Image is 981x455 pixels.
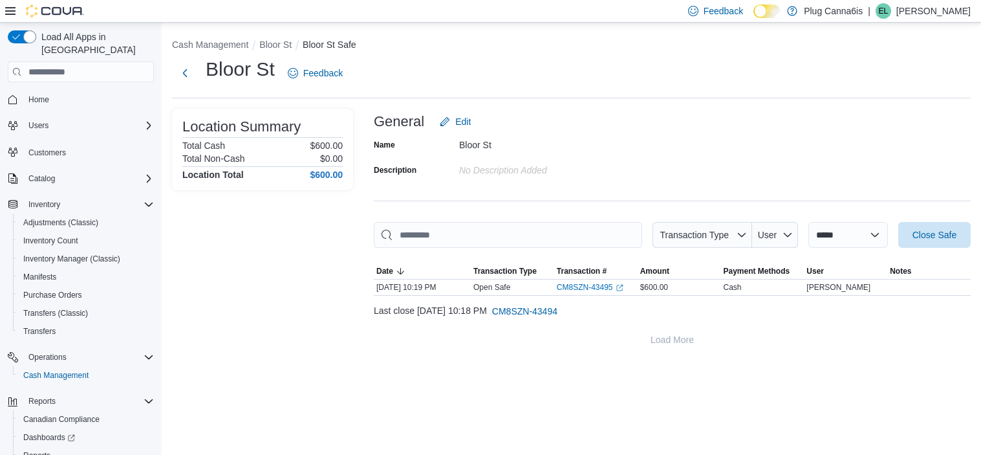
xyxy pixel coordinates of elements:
[616,284,623,292] svg: External link
[890,266,911,276] span: Notes
[23,197,65,212] button: Inventory
[28,396,56,406] span: Reports
[557,282,623,293] a: CM8SZN-43495External link
[13,286,159,304] button: Purchase Orders
[652,222,752,248] button: Transaction Type
[23,394,61,409] button: Reports
[374,298,971,324] div: Last close [DATE] 10:18 PM
[13,410,159,428] button: Canadian Compliance
[455,115,471,128] span: Edit
[459,135,632,150] div: Bloor St
[758,230,777,240] span: User
[13,304,159,322] button: Transfers (Classic)
[473,282,510,293] p: Open Safe
[23,350,72,365] button: Operations
[868,3,870,19] p: |
[18,368,94,383] a: Cash Management
[18,269,61,285] a: Manifests
[23,370,89,381] span: Cash Management
[13,214,159,232] button: Adjustments (Classic)
[172,38,971,54] nav: An example of EuiBreadcrumbs
[28,199,60,210] span: Inventory
[18,430,80,445] a: Dashboards
[720,263,804,279] button: Payment Methods
[26,5,84,17] img: Cova
[18,233,154,249] span: Inventory Count
[23,197,154,212] span: Inventory
[18,305,154,321] span: Transfers (Classic)
[23,414,100,425] span: Canadian Compliance
[471,263,554,279] button: Transaction Type
[320,153,343,164] p: $0.00
[806,266,824,276] span: User
[554,263,638,279] button: Transaction #
[23,350,154,365] span: Operations
[435,109,476,135] button: Edit
[374,263,471,279] button: Date
[28,94,49,105] span: Home
[18,287,154,303] span: Purchase Orders
[13,322,159,340] button: Transfers
[23,236,78,246] span: Inventory Count
[23,118,54,133] button: Users
[640,282,668,293] span: $600.00
[723,266,790,276] span: Payment Methods
[374,280,471,295] div: [DATE] 10:19 PM
[473,266,537,276] span: Transaction Type
[651,333,694,346] span: Load More
[3,392,159,410] button: Reports
[492,305,557,318] span: CM8SZN-43494
[3,142,159,161] button: Customers
[18,305,93,321] a: Transfers (Classic)
[23,217,98,228] span: Adjustments (Classic)
[459,160,632,175] div: No Description added
[804,3,863,19] p: Plug Canna6is
[206,56,275,82] h1: Bloor St
[23,308,88,318] span: Transfers (Classic)
[18,251,154,267] span: Inventory Manager (Classic)
[23,91,154,107] span: Home
[13,428,159,447] a: Dashboards
[18,412,105,427] a: Canadian Compliance
[13,250,159,268] button: Inventory Manager (Classic)
[18,233,83,249] a: Inventory Count
[18,324,61,339] a: Transfers
[704,5,743,17] span: Feedback
[374,140,395,150] label: Name
[13,232,159,250] button: Inventory Count
[640,266,669,276] span: Amount
[23,326,56,337] span: Transfers
[896,3,971,19] p: [PERSON_NAME]
[283,60,348,86] a: Feedback
[18,251,125,267] a: Inventory Manager (Classic)
[374,327,971,353] button: Load More
[374,114,424,129] h3: General
[3,117,159,135] button: Users
[13,268,159,286] button: Manifests
[28,148,66,158] span: Customers
[3,195,159,214] button: Inventory
[3,90,159,109] button: Home
[374,222,642,248] input: This is a search bar. As you type, the results lower in the page will automatically filter.
[182,153,245,164] h6: Total Non-Cash
[660,230,729,240] span: Transaction Type
[376,266,393,276] span: Date
[912,228,956,241] span: Close Safe
[18,287,87,303] a: Purchase Orders
[303,39,356,50] button: Bloor St Safe
[182,140,225,151] h6: Total Cash
[18,324,154,339] span: Transfers
[723,282,741,293] div: Cash
[23,145,71,161] a: Customers
[36,30,154,56] span: Load All Apps in [GEOGRAPHIC_DATA]
[23,254,120,264] span: Inventory Manager (Classic)
[172,60,198,86] button: Next
[28,120,49,131] span: Users
[18,368,154,383] span: Cash Management
[879,3,889,19] span: EL
[23,290,82,300] span: Purchase Orders
[898,222,971,248] button: Close Safe
[18,412,154,427] span: Canadian Compliance
[752,222,798,248] button: User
